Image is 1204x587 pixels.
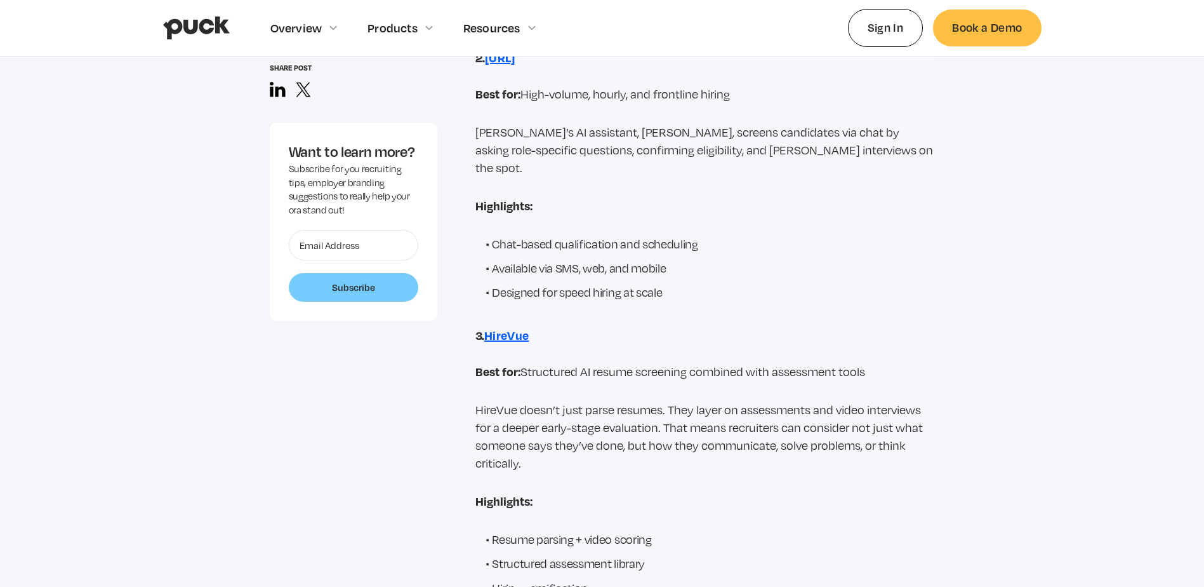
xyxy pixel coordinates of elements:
[475,123,935,177] p: [PERSON_NAME]’s AI assistant, [PERSON_NAME], screens candidates via chat by asking role-specific ...
[289,142,418,162] div: Want to learn more?
[475,327,484,343] strong: 3.
[486,530,935,547] li: Resume parsing + video scoring
[270,21,322,35] div: Overview
[270,64,437,72] div: Share post
[463,21,520,35] div: Resources
[475,85,935,103] p: High-volume, hourly, and frontline hiring
[475,50,485,65] strong: 2.
[486,283,935,300] li: Designed for speed hiring at scale
[289,273,418,302] input: Subscribe
[486,259,935,276] li: Available via SMS, web, and mobile
[484,327,529,343] strong: HireVue
[289,163,418,217] div: Subscribe for you recruiting tips, employer branding suggestions to really help your ora stand out!
[486,555,935,571] li: Structured assessment library
[475,363,520,379] strong: Best for:
[475,86,520,102] strong: Best for:
[484,328,529,342] a: HireVue
[475,198,533,213] strong: Highlights:
[485,50,515,65] a: [URL]
[486,235,935,252] li: Chat-based qualification and scheduling
[289,230,418,260] input: Email Address
[475,401,935,472] p: HireVue doesn’t just parse resumes. They layer on assessments and video interviews for a deeper e...
[475,493,533,509] strong: Highlights:
[367,21,418,35] div: Products
[848,9,923,46] a: Sign In
[933,10,1041,46] a: Book a Demo
[289,230,418,302] form: Want to learn more?
[475,363,935,381] p: Structured AI resume screening combined with assessment tools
